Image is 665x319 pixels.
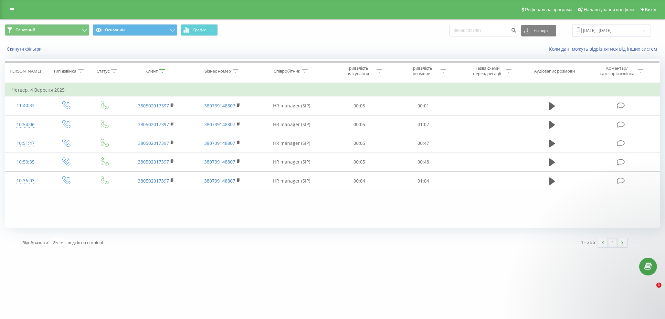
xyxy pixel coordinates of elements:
td: 00:05 [327,96,391,115]
div: 10:54:06 [12,118,39,131]
a: 380502017397 [138,178,169,184]
div: [PERSON_NAME] [8,68,41,74]
div: 10:50:35 [12,156,39,168]
div: Назва схеми переадресації [470,65,504,76]
td: HR manager (SIP) [256,172,327,190]
td: HR manager (SIP) [256,153,327,171]
a: 380739148807 [204,103,235,109]
td: Четвер, 4 Вересня 2025 [5,84,660,96]
span: Відображати [22,240,48,245]
div: Статус [97,68,110,74]
div: Співробітник [274,68,300,74]
td: 00:04 [327,172,391,190]
input: Пошук за номером [449,25,518,36]
td: 01:07 [391,115,455,134]
span: Реферальна програма [525,7,573,12]
div: 10:51:47 [12,137,39,150]
div: 1 - 5 з 5 [581,239,595,245]
td: 01:04 [391,172,455,190]
td: 00:47 [391,134,455,153]
td: 00:05 [327,134,391,153]
div: 11:40:33 [12,99,39,112]
span: Налаштування профілю [584,7,634,12]
span: Вихід [645,7,656,12]
a: 380739148807 [204,140,235,146]
button: Експорт [521,25,556,36]
div: Тип дзвінка [53,68,76,74]
a: Коли дані можуть відрізнятися вiд інших систем [549,46,660,52]
div: Коментар/категорія дзвінка [598,65,636,76]
a: 380502017397 [138,121,169,127]
div: Тривалість очікування [340,65,375,76]
iframe: Intercom live chat [643,283,659,298]
td: HR manager (SIP) [256,115,327,134]
td: HR manager (SIP) [256,134,327,153]
a: 380502017397 [138,159,169,165]
span: рядків на сторінці [68,240,103,245]
span: Графік [193,28,206,32]
td: 00:05 [327,153,391,171]
div: 10:36:03 [12,174,39,187]
td: 00:48 [391,153,455,171]
a: 380739148807 [204,121,235,127]
button: Основний [5,24,90,36]
a: 380502017397 [138,140,169,146]
td: HR manager (SIP) [256,96,327,115]
button: Основний [93,24,177,36]
div: Аудіозапис розмови [534,68,575,74]
span: 1 [656,283,661,288]
div: Тривалість розмови [404,65,439,76]
td: 00:05 [327,115,391,134]
button: Графік [181,24,218,36]
div: 25 [53,239,58,246]
div: Бізнес номер [205,68,231,74]
button: Скинути фільтри [5,46,45,52]
a: 380739148807 [204,159,235,165]
div: Клієнт [145,68,158,74]
a: 380739148807 [204,178,235,184]
span: Основний [16,27,35,33]
a: 1 [608,238,617,247]
td: 00:01 [391,96,455,115]
a: 380502017397 [138,103,169,109]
